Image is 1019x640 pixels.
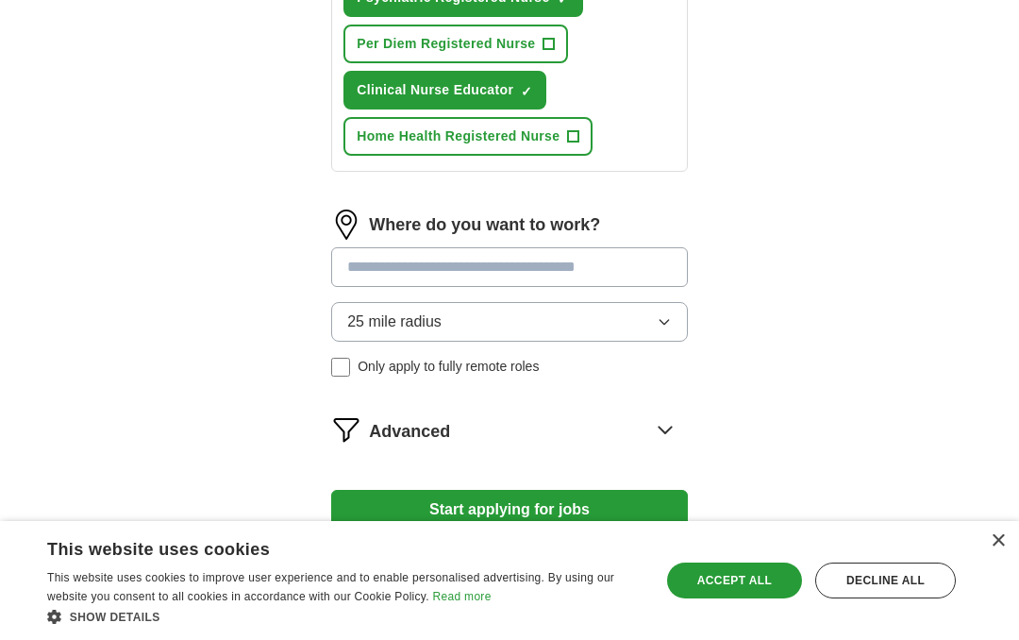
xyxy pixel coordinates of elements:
span: Show details [70,611,160,624]
img: location.png [331,210,361,240]
label: Where do you want to work? [369,212,600,238]
span: This website uses cookies to improve user experience and to enable personalised advertising. By u... [47,571,614,603]
div: Decline all [815,563,956,598]
span: ✓ [521,84,532,99]
div: This website uses cookies [47,532,595,561]
input: Only apply to fully remote roles [331,358,350,377]
div: Close [991,534,1005,548]
div: Accept all [667,563,802,598]
img: filter [331,414,361,445]
a: Read more, opens a new window [433,590,492,603]
span: Per Diem Registered Nurse [357,34,535,54]
button: Home Health Registered Nurse [343,117,593,156]
span: Only apply to fully remote roles [358,357,539,377]
span: Clinical Nurse Educator [357,80,513,100]
button: Per Diem Registered Nurse [343,25,568,63]
span: 25 mile radius [347,311,442,333]
button: 25 mile radius [331,302,688,342]
div: Show details [47,607,643,626]
button: Start applying for jobs [331,490,688,530]
button: Clinical Nurse Educator✓ [343,71,546,109]
span: Advanced [369,419,450,445]
span: Home Health Registered Nurse [357,126,560,146]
